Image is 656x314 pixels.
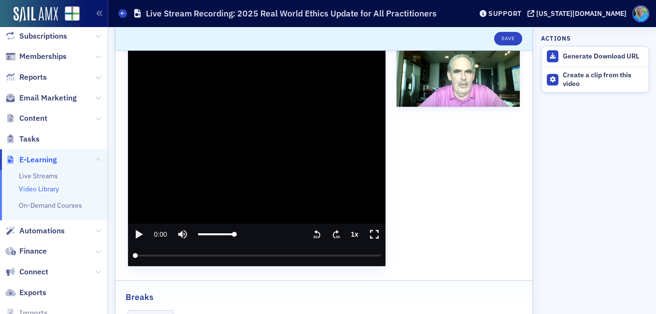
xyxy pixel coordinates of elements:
[542,46,649,67] button: Generate Download URL
[327,224,346,245] media-seek-forward-button: seek forward 30 seconds
[19,155,57,165] span: E-Learning
[563,52,644,61] div: Generate Download URL
[19,267,48,277] span: Connect
[19,134,40,144] span: Tasks
[126,291,154,303] h2: Breaks
[5,246,47,257] a: Finance
[19,226,65,236] span: Automations
[528,10,630,17] button: [US_STATE][DOMAIN_NAME]
[5,287,46,298] a: Exports
[19,185,59,193] a: Video Library
[172,224,193,245] media-mute-button: mute
[14,7,58,22] img: SailAMX
[19,51,67,62] span: Memberships
[149,224,172,245] media-current-time-display: Time
[19,287,46,298] span: Exports
[632,5,649,22] span: Profile
[19,93,77,103] span: Email Marketing
[536,9,627,18] div: [US_STATE][DOMAIN_NAME]
[542,67,649,93] button: Create a clip from this video
[5,155,57,165] a: E-Learning
[5,93,77,103] a: Email Marketing
[5,51,67,62] a: Memberships
[307,224,327,245] media-seek-backward-button: seek back 30 seconds
[5,267,48,277] a: Connect
[128,37,385,266] media-controller: video player
[19,246,47,257] span: Finance
[19,113,47,124] span: Content
[5,134,40,144] a: Tasks
[494,32,522,45] button: Save
[19,72,47,83] span: Reports
[58,6,80,23] a: View Homepage
[19,201,82,210] a: On-Demand Courses
[19,171,58,180] a: Live Streams
[128,245,385,266] media-time-range: Progress
[19,31,67,42] span: Subscriptions
[146,8,437,19] h1: Live Stream Recording: 2025 Real World Ethics Update for All Practitioners
[563,71,644,88] div: Create a clip from this video
[5,72,47,83] a: Reports
[193,224,242,245] media-volume-range: Volume
[488,9,522,18] div: Support
[128,224,149,245] media-play-button: play
[363,224,385,245] media-fullscreen-button: enter fullscreen mode
[5,31,67,42] a: Subscriptions
[541,34,571,43] h4: Actions
[5,226,65,236] a: Automations
[5,113,47,124] a: Content
[346,224,363,245] media-playback-rate-button: current playback rate 1
[65,6,80,21] img: SailAMX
